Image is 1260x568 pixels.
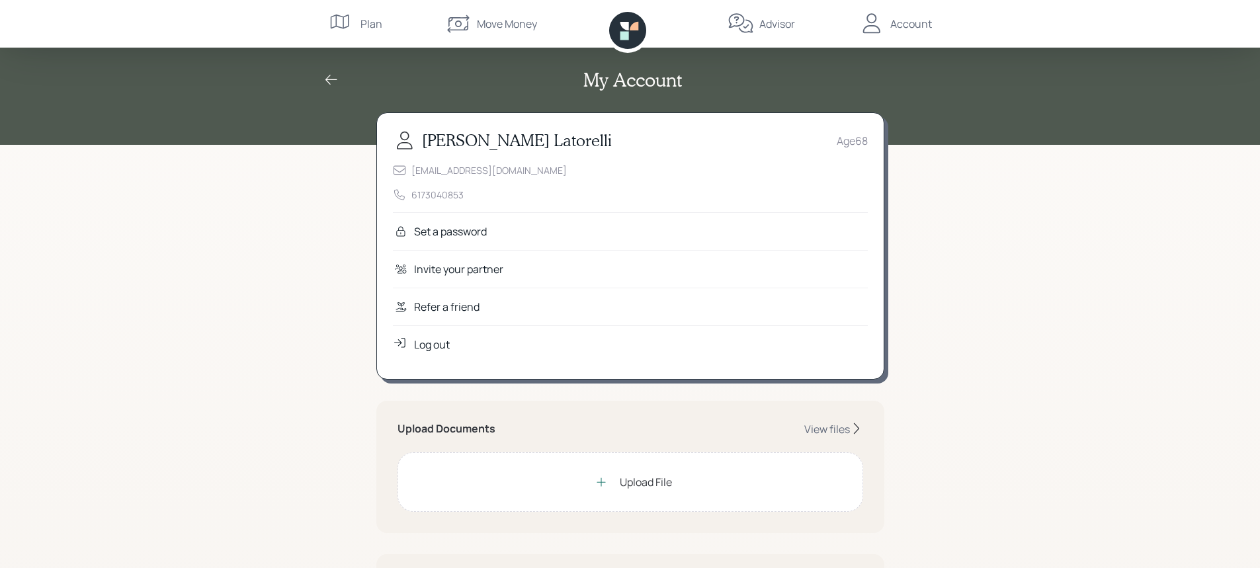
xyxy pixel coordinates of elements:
h5: Upload Documents [398,423,495,435]
div: Plan [360,16,382,32]
div: Upload File [620,474,672,490]
div: Log out [414,337,450,352]
div: Age 68 [837,133,868,149]
div: Set a password [414,223,487,239]
h3: [PERSON_NAME] Latorelli [422,131,612,150]
div: View files [804,422,850,436]
h2: My Account [583,69,682,91]
div: Move Money [477,16,537,32]
div: 6173040853 [411,188,464,202]
div: Advisor [759,16,795,32]
div: Invite your partner [414,261,503,277]
div: Account [890,16,932,32]
div: [EMAIL_ADDRESS][DOMAIN_NAME] [411,163,567,177]
div: Refer a friend [414,299,480,315]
